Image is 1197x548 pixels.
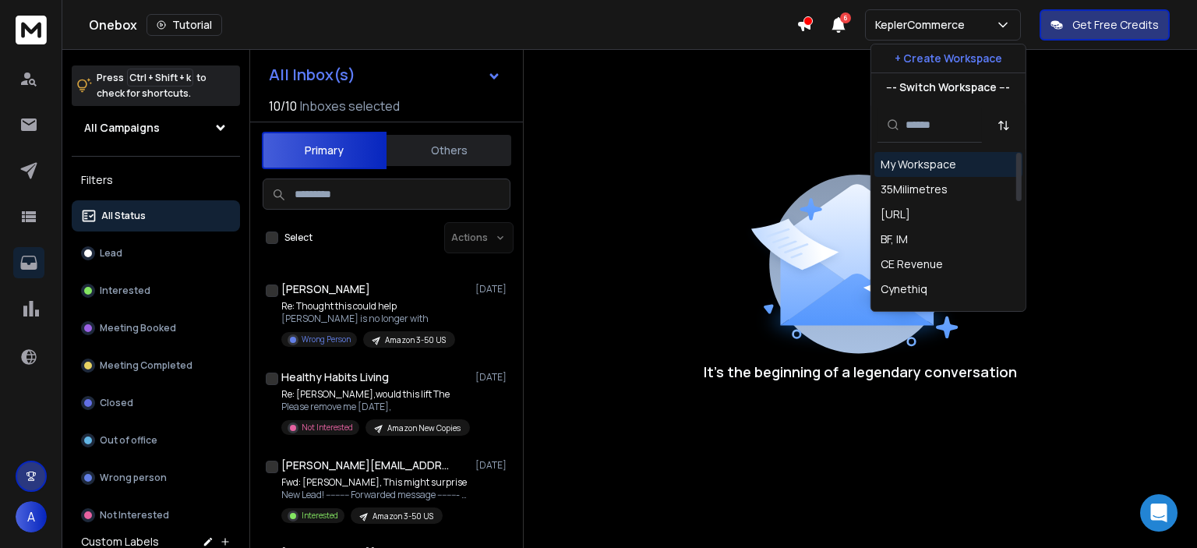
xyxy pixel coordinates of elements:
[281,300,455,313] p: Re: Thought this could help
[72,500,240,531] button: Not Interested
[385,334,446,346] p: Amazon 3-50 US
[72,169,240,191] h3: Filters
[269,97,297,115] span: 10 / 10
[100,322,176,334] p: Meeting Booked
[284,232,312,244] label: Select
[881,256,943,272] div: CE Revenue
[871,44,1026,72] button: + Create Workspace
[281,401,468,413] p: Please remove me [DATE],
[988,110,1019,141] button: Sort by Sort A-Z
[100,509,169,521] p: Not Interested
[127,69,193,87] span: Ctrl + Shift + k
[281,313,455,325] p: [PERSON_NAME] is no longer with
[1072,17,1159,33] p: Get Free Credits
[72,238,240,269] button: Lead
[100,285,150,297] p: Interested
[1040,9,1170,41] button: Get Free Credits
[281,489,468,501] p: New Lead! ---------- Forwarded message --------- From:
[16,501,47,532] button: A
[100,397,133,409] p: Closed
[373,511,433,522] p: Amazon 3-50 US
[72,387,240,419] button: Closed
[475,371,510,384] p: [DATE]
[100,247,122,260] p: Lead
[147,14,222,36] button: Tutorial
[475,283,510,295] p: [DATE]
[475,459,510,472] p: [DATE]
[72,313,240,344] button: Meeting Booked
[101,210,146,222] p: All Status
[72,425,240,456] button: Out of office
[886,80,1010,95] p: --- Switch Workspace ---
[281,388,468,401] p: Re: [PERSON_NAME],would this lift The
[269,67,355,83] h1: All Inbox(s)
[100,434,157,447] p: Out of office
[704,361,1017,383] p: It’s the beginning of a legendary conversation
[72,350,240,381] button: Meeting Completed
[881,182,948,197] div: 35Milimetres
[97,70,207,101] p: Press to check for shortcuts.
[881,281,927,297] div: Cynethiq
[881,306,944,322] div: Dial My Calls
[840,12,851,23] span: 6
[262,132,387,169] button: Primary
[72,200,240,232] button: All Status
[72,112,240,143] button: All Campaigns
[881,207,910,222] div: [URL]
[281,281,370,297] h1: [PERSON_NAME]
[302,334,351,345] p: Wrong Person
[256,59,514,90] button: All Inbox(s)
[100,359,192,372] p: Meeting Completed
[300,97,400,115] h3: Inboxes selected
[281,476,468,489] p: Fwd: [PERSON_NAME], This might surprise
[302,510,338,521] p: Interested
[881,157,956,172] div: My Workspace
[387,422,461,434] p: Amazon New Copies
[881,232,908,247] div: BF, IM
[387,133,511,168] button: Others
[281,458,453,473] h1: [PERSON_NAME][EMAIL_ADDRESS][DOMAIN_NAME]
[89,14,796,36] div: Onebox
[875,17,971,33] p: KeplerCommerce
[302,422,353,433] p: Not Interested
[72,462,240,493] button: Wrong person
[72,275,240,306] button: Interested
[100,472,167,484] p: Wrong person
[281,369,389,385] h1: Healthy Habits Living
[1140,494,1178,532] div: Open Intercom Messenger
[895,51,1002,66] p: + Create Workspace
[84,120,160,136] h1: All Campaigns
